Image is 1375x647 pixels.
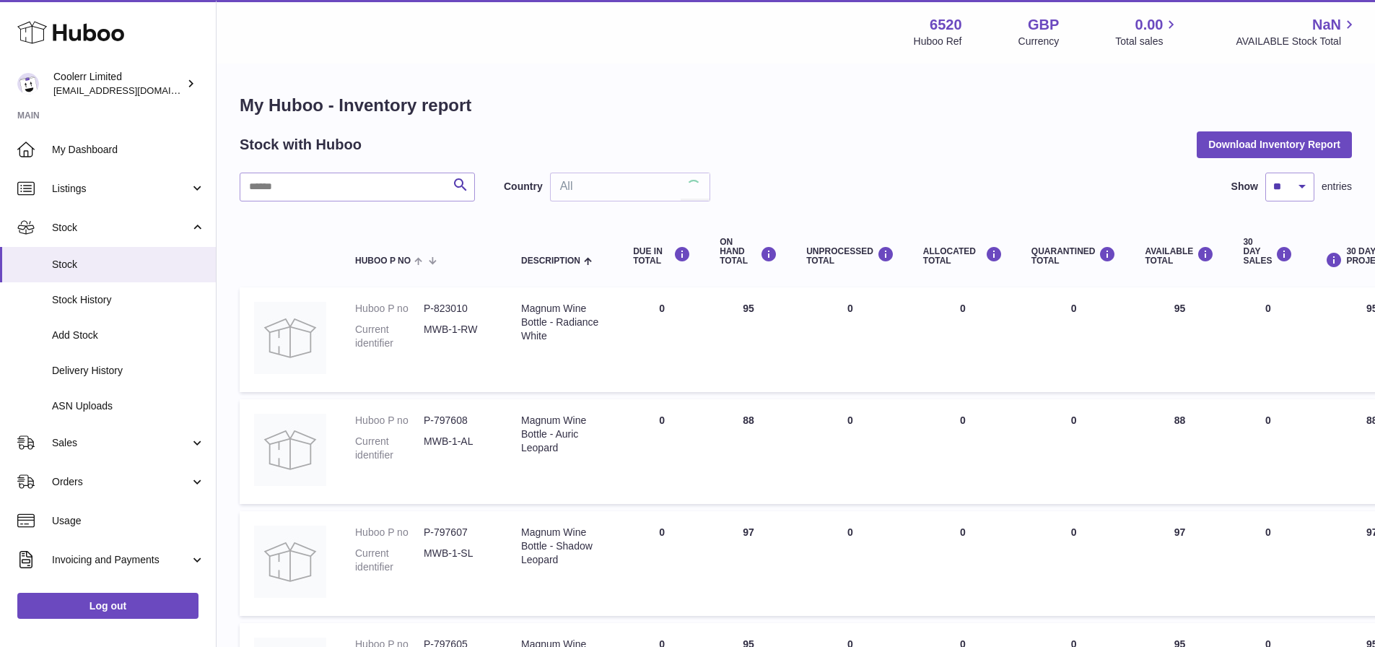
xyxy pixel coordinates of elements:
[424,547,492,574] dd: MWB-1-SL
[17,73,39,95] img: internalAdmin-6520@internal.huboo.com
[52,399,205,413] span: ASN Uploads
[52,182,190,196] span: Listings
[909,399,1017,504] td: 0
[52,436,190,450] span: Sales
[705,287,792,392] td: 95
[52,221,190,235] span: Stock
[254,414,326,486] img: product image
[806,246,894,266] div: UNPROCESSED Total
[909,287,1017,392] td: 0
[355,435,424,462] dt: Current identifier
[504,180,543,194] label: Country
[1145,246,1214,266] div: AVAILABLE Total
[1031,246,1117,266] div: QUARANTINED Total
[424,302,492,316] dd: P-823010
[52,475,190,489] span: Orders
[1135,15,1164,35] span: 0.00
[1228,399,1307,504] td: 0
[923,246,1003,266] div: ALLOCATED Total
[521,256,580,266] span: Description
[355,414,424,427] dt: Huboo P no
[619,511,705,616] td: 0
[619,287,705,392] td: 0
[705,511,792,616] td: 97
[355,547,424,574] dt: Current identifier
[1130,287,1228,392] td: 95
[1018,35,1060,48] div: Currency
[17,593,198,619] a: Log out
[720,238,777,266] div: ON HAND Total
[424,435,492,462] dd: MWB-1-AL
[792,287,909,392] td: 0
[1243,238,1293,266] div: 30 DAY SALES
[424,414,492,427] dd: P-797608
[355,302,424,316] dt: Huboo P no
[1071,414,1077,426] span: 0
[792,399,909,504] td: 0
[1236,15,1358,48] a: NaN AVAILABLE Stock Total
[633,246,691,266] div: DUE IN TOTAL
[1071,303,1077,314] span: 0
[792,511,909,616] td: 0
[619,399,705,504] td: 0
[1115,15,1179,48] a: 0.00 Total sales
[1312,15,1341,35] span: NaN
[1071,526,1077,538] span: 0
[254,302,326,374] img: product image
[930,15,962,35] strong: 6520
[1028,15,1059,35] strong: GBP
[240,94,1352,117] h1: My Huboo - Inventory report
[1130,511,1228,616] td: 97
[424,526,492,539] dd: P-797607
[52,143,205,157] span: My Dashboard
[52,293,205,307] span: Stock History
[355,256,411,266] span: Huboo P no
[1228,287,1307,392] td: 0
[52,329,205,342] span: Add Stock
[52,364,205,378] span: Delivery History
[355,526,424,539] dt: Huboo P no
[521,302,604,343] div: Magnum Wine Bottle - Radiance White
[1231,180,1258,194] label: Show
[521,526,604,567] div: Magnum Wine Bottle - Shadow Leopard
[52,514,205,528] span: Usage
[355,323,424,350] dt: Current identifier
[521,414,604,455] div: Magnum Wine Bottle - Auric Leopard
[254,526,326,598] img: product image
[1236,35,1358,48] span: AVAILABLE Stock Total
[1197,131,1352,157] button: Download Inventory Report
[52,553,190,567] span: Invoicing and Payments
[1228,511,1307,616] td: 0
[424,323,492,350] dd: MWB-1-RW
[1322,180,1352,194] span: entries
[53,84,212,96] span: [EMAIL_ADDRESS][DOMAIN_NAME]
[1115,35,1179,48] span: Total sales
[914,35,962,48] div: Huboo Ref
[705,399,792,504] td: 88
[53,70,183,97] div: Coolerr Limited
[240,135,362,155] h2: Stock with Huboo
[909,511,1017,616] td: 0
[52,258,205,272] span: Stock
[1130,399,1228,504] td: 88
